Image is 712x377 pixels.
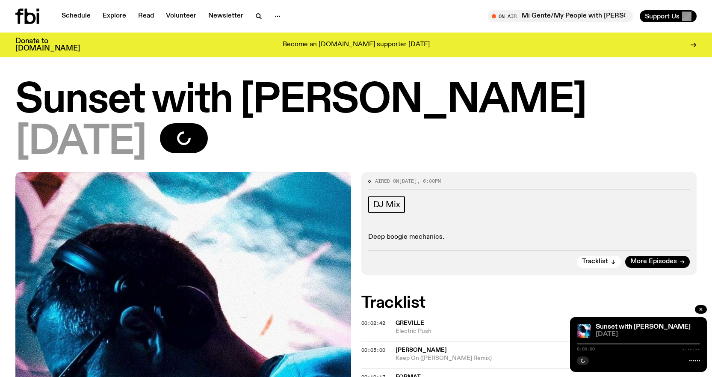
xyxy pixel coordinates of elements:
span: Tracklist [582,258,608,265]
span: [DATE] [596,331,700,338]
span: 00:05:00 [361,347,385,353]
p: Become an [DOMAIN_NAME] supporter [DATE] [283,41,430,49]
a: More Episodes [625,256,690,268]
a: Volunteer [161,10,201,22]
h1: Sunset with [PERSON_NAME] [15,81,697,120]
a: Sunset with [PERSON_NAME] [596,324,691,330]
button: Tracklist [577,256,621,268]
p: Deep boogie mechanics. [368,233,690,241]
span: , 6:00pm [417,178,441,184]
a: Read [133,10,159,22]
span: Support Us [645,12,680,20]
span: [DATE] [399,178,417,184]
span: Greville [396,320,424,326]
a: Newsletter [203,10,248,22]
a: Schedule [56,10,96,22]
a: DJ Mix [368,196,405,213]
button: 00:02:42 [361,321,385,326]
h3: Donate to [DOMAIN_NAME] [15,38,80,52]
span: [DATE] [15,123,146,162]
a: Explore [97,10,131,22]
span: Keep On ([PERSON_NAME] Remix) [396,354,697,362]
span: 00:02:42 [361,320,385,327]
span: -:--:-- [682,347,700,351]
span: Electric Push [396,327,622,335]
img: Simon Caldwell stands side on, looking downwards. He has headphones on. Behind him is a brightly ... [577,324,591,338]
span: DJ Mix [373,200,400,209]
span: [PERSON_NAME] [396,347,447,353]
span: Aired on [375,178,399,184]
h2: Tracklist [361,295,697,311]
span: 0:00:00 [577,347,595,351]
button: Support Us [640,10,697,22]
span: More Episodes [630,258,677,265]
button: On AirMi Gente/My People with [PERSON_NAME] [487,10,633,22]
span: Tune in live [497,13,629,19]
button: 00:05:00 [361,348,385,353]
